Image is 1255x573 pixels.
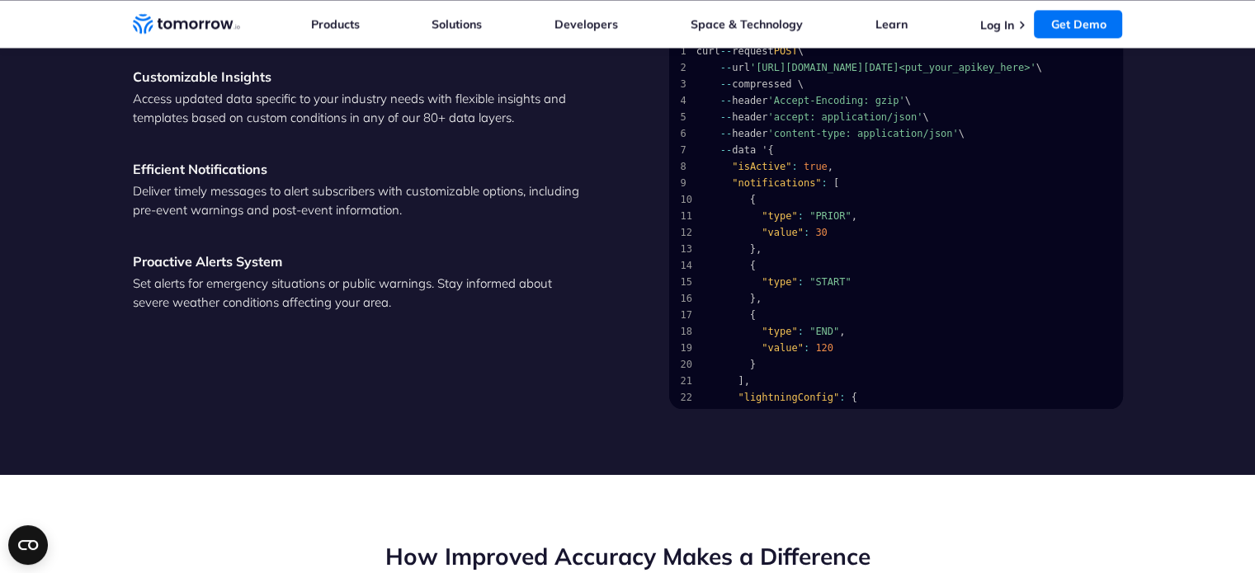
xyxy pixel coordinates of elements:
[133,274,587,312] p: Set alerts for emergency situations or public warnings. Stay informed about severe weather condit...
[681,208,702,224] span: 11
[432,16,482,31] a: Solutions
[681,257,702,274] span: 14
[133,68,271,85] strong: Customizable Insights
[681,340,702,356] span: 19
[681,274,702,290] span: 15
[756,241,762,257] span: ,
[720,125,732,142] span: --
[720,76,732,92] span: --
[750,307,756,323] span: {
[798,274,804,290] span: :
[815,224,827,241] span: 30
[681,241,702,257] span: 13
[133,181,587,219] p: Deliver timely messages to alert subscribers with customizable options, including pre-event warni...
[681,406,702,422] span: 23
[804,158,828,175] span: true
[732,109,767,125] span: header
[720,92,732,109] span: --
[762,340,804,356] span: "value"
[720,109,732,125] span: --
[767,92,904,109] span: 'Accept-Encoding: gzip'
[744,373,750,389] span: ,
[798,323,804,340] span: :
[732,59,750,76] span: url
[681,373,702,389] span: 21
[809,208,852,224] span: "PRIOR"
[809,274,852,290] span: "START"
[750,356,756,373] span: }
[804,340,809,356] span: :
[133,89,587,127] p: Access updated data specific to your industry needs with flexible insights and templates based on...
[852,406,857,422] span: [
[732,158,791,175] span: "isActive"
[311,16,360,31] a: Products
[133,161,267,177] strong: Efficient Notifications
[767,109,922,125] span: 'accept: application/json'
[738,389,839,406] span: "lightningConfig"
[767,142,773,158] span: {
[732,142,767,158] span: data '
[732,175,821,191] span: "notifications"
[750,406,839,422] span: "lightningType"
[767,125,958,142] span: 'content-type: application/json'
[922,109,928,125] span: \
[720,59,732,76] span: --
[681,323,702,340] span: 18
[762,224,804,241] span: "value"
[852,208,857,224] span: ,
[681,224,702,241] span: 12
[691,16,803,31] a: Space & Technology
[681,290,702,307] span: 16
[720,142,732,158] span: --
[815,340,833,356] span: 120
[681,142,696,158] span: 7
[762,274,797,290] span: "type"
[839,323,845,340] span: ,
[732,125,767,142] span: header
[133,541,1123,572] h2: How Improved Accuracy Makes a Difference
[681,356,702,373] span: 20
[839,406,845,422] span: :
[959,125,965,142] span: \
[681,92,696,109] span: 4
[133,12,240,36] a: Home link
[732,92,767,109] span: header
[979,17,1013,32] a: Log In
[681,158,696,175] span: 8
[681,175,696,191] span: 9
[762,208,797,224] span: "type"
[732,43,774,59] span: request
[738,373,743,389] span: ]
[681,125,696,142] span: 6
[681,109,696,125] span: 5
[905,92,911,109] span: \
[8,525,48,565] button: Open CMP widget
[750,191,756,208] span: {
[750,257,756,274] span: {
[133,253,282,270] strong: Proactive Alerts System
[750,290,756,307] span: }
[681,43,696,59] span: 1
[681,76,696,92] span: 3
[833,175,839,191] span: [
[791,158,797,175] span: :
[720,43,732,59] span: --
[821,175,827,191] span: :
[839,389,845,406] span: :
[750,59,1036,76] span: '[URL][DOMAIN_NAME][DATE]<put_your_apikey_here>'
[798,43,804,59] span: \
[696,43,720,59] span: curl
[852,389,857,406] span: {
[681,191,702,208] span: 10
[798,208,804,224] span: :
[750,241,756,257] span: }
[774,43,798,59] span: POST
[681,307,702,323] span: 17
[732,76,804,92] span: compressed \
[828,158,833,175] span: ,
[554,16,618,31] a: Developers
[681,389,702,406] span: 22
[762,323,797,340] span: "type"
[681,59,696,76] span: 2
[1036,59,1042,76] span: \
